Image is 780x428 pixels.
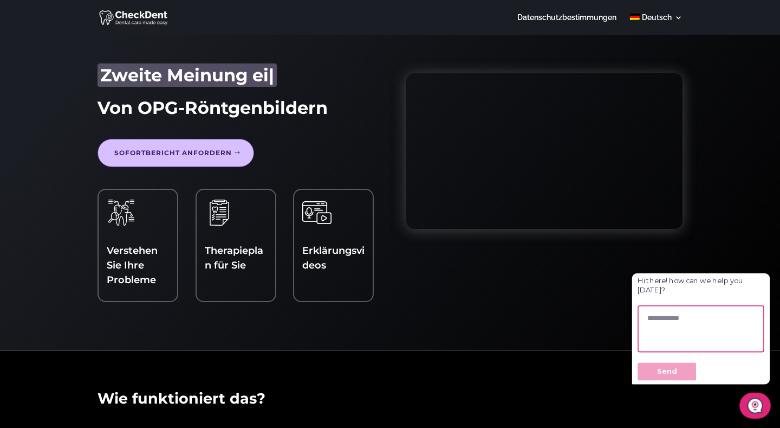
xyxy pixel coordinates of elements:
p: Hi there! how can we help you [DATE]? [16,29,174,52]
a: Erklärungsvideos [302,245,365,271]
span: Wie funktioniert das? [97,389,265,407]
img: CheckDent [99,9,169,26]
a: Sofortbericht anfordern [97,139,254,167]
a: Datenschutzbestimmungen [517,14,616,35]
a: Deutsch [630,14,682,35]
span: Deutsch [642,13,672,22]
button: Send [16,137,89,159]
span: Zweite Meinung ei [100,65,269,86]
h1: Von OPG-Röntgenbildern [97,98,374,124]
iframe: Wie Sie Ihr Röntgenbild hochladen und sofort eine zweite Meinung erhalten [406,73,682,229]
span: | [269,65,274,86]
a: Therapieplan für Sie [205,245,263,271]
a: Verstehen Sie Ihre Probleme [107,245,158,286]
